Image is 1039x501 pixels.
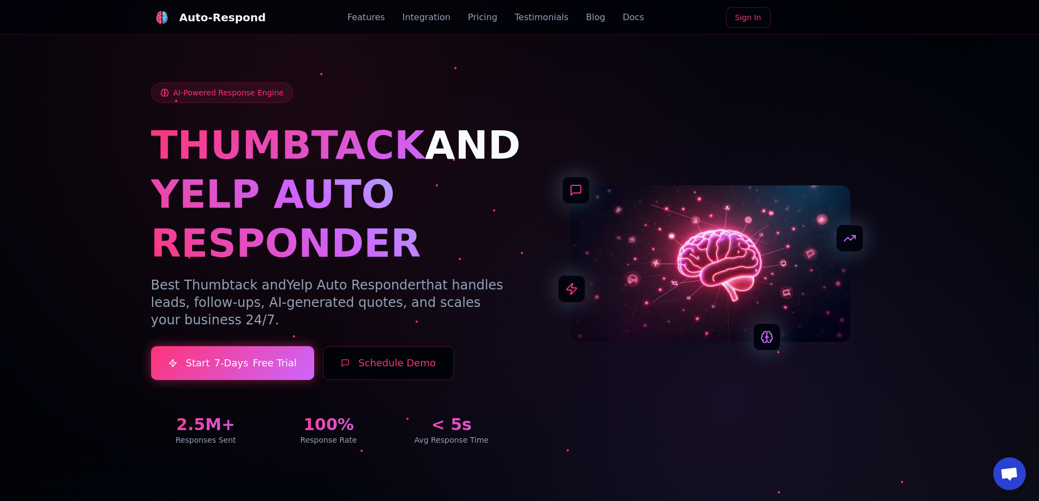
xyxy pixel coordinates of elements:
a: Pricing [468,11,497,24]
a: Blog [586,11,605,24]
div: 2.5M+ [151,415,261,434]
iframe: Sign in with Google Button [774,6,894,30]
a: Open chat [993,457,1026,490]
div: < 5s [397,415,506,434]
span: 7-Days [214,355,248,371]
div: Responses Sent [151,434,261,445]
div: Avg Response Time [397,434,506,445]
button: Schedule Demo [323,346,454,380]
span: Yelp Auto Responder [286,277,421,293]
img: logo.svg [155,11,168,24]
div: 100% [274,415,383,434]
a: Sign In [726,7,771,28]
span: AI-Powered Response Engine [173,87,284,98]
div: Auto-Respond [179,10,266,25]
a: Testimonials [515,11,569,24]
div: Response Rate [274,434,383,445]
span: THUMBTACK [151,122,425,168]
img: AI Neural Network Brain [571,185,850,342]
a: Features [347,11,385,24]
a: Start7-DaysFree Trial [151,346,315,380]
a: Docs [623,11,644,24]
p: Best Thumbtack and that handles leads, follow-ups, AI-generated quotes, and scales your business ... [151,276,507,329]
a: Auto-Respond [151,7,266,28]
a: Integration [403,11,451,24]
h1: YELP AUTO RESPONDER [151,170,507,268]
span: AND [425,122,521,168]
